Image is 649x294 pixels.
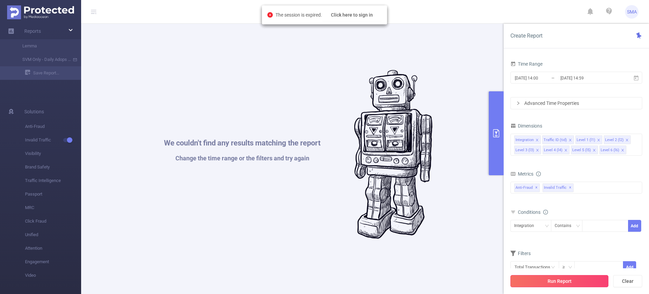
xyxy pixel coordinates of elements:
div: Contains [555,220,576,231]
div: Level 1 (l1) [577,136,595,144]
li: Level 1 (l1) [575,135,602,144]
span: Solutions [24,105,44,118]
a: Save Report... [25,66,81,80]
button: Click here to sign in [322,9,382,21]
div: Level 6 (l6) [601,146,619,155]
li: Level 2 (l2) [604,135,631,144]
div: Level 3 (l3) [515,146,534,155]
span: Unified [25,228,81,242]
div: Level 4 (l4) [544,146,562,155]
input: End date [560,73,615,83]
i: icon: info-circle [543,210,548,214]
i: icon: close [621,149,624,153]
span: The session is expired. [275,12,382,18]
span: ✕ [535,184,538,192]
a: Reports [24,24,41,38]
div: Integration [514,220,539,231]
i: icon: down [545,224,549,229]
span: Conditions [518,209,548,215]
span: Reports [24,28,41,34]
h1: Change the time range or the filters and try again [164,155,320,161]
h1: We couldn't find any results matching the report [164,139,320,147]
i: icon: close-circle [267,12,273,18]
i: icon: close [597,138,600,142]
div: Level 2 (l2) [605,136,624,144]
div: ≥ [562,262,570,273]
i: icon: right [516,101,520,105]
a: SVM Only - Daily Adops Report [14,53,73,66]
li: Level 3 (l3) [514,145,541,154]
button: Add [628,220,641,232]
i: icon: close [593,149,596,153]
i: icon: close [625,138,629,142]
div: Traffic ID (tid) [544,136,567,144]
span: Time Range [510,61,543,67]
i: icon: down [576,224,580,229]
button: Run Report [510,275,608,287]
span: Brand Safety [25,160,81,174]
span: MRC [25,201,81,214]
li: Traffic ID (tid) [542,135,574,144]
li: Level 4 (l4) [543,145,570,154]
i: icon: close [536,149,539,153]
button: Clear [613,275,642,287]
div: Level 5 (l5) [572,146,591,155]
span: ✕ [569,184,572,192]
i: icon: close [564,149,568,153]
li: Level 6 (l6) [599,145,626,154]
i: icon: close [569,138,572,142]
img: Protected Media [7,5,74,19]
li: Integration [514,135,541,144]
img: # [354,70,432,239]
div: Integration [515,136,534,144]
span: Engagement [25,255,81,269]
span: Anti-Fraud [25,120,81,133]
span: Invalid Traffic [25,133,81,147]
span: Video [25,269,81,282]
i: icon: info-circle [536,172,541,176]
span: Passport [25,187,81,201]
div: icon: rightAdvanced Time Properties [511,97,642,109]
a: Lemma [14,39,73,53]
span: Visibility [25,147,81,160]
span: Dimensions [510,123,542,129]
span: Metrics [510,171,533,177]
li: Level 5 (l5) [571,145,598,154]
input: Start date [514,73,569,83]
span: Traffic Intelligence [25,174,81,187]
button: Add [623,261,636,273]
span: Anti-Fraud [514,183,540,192]
span: Click Fraud [25,214,81,228]
span: SMA [627,5,637,19]
i: icon: close [535,138,539,142]
span: Filters [510,251,531,256]
span: Create Report [510,32,543,39]
span: Invalid Traffic [543,183,574,192]
i: icon: down [568,265,572,270]
span: Attention [25,242,81,255]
